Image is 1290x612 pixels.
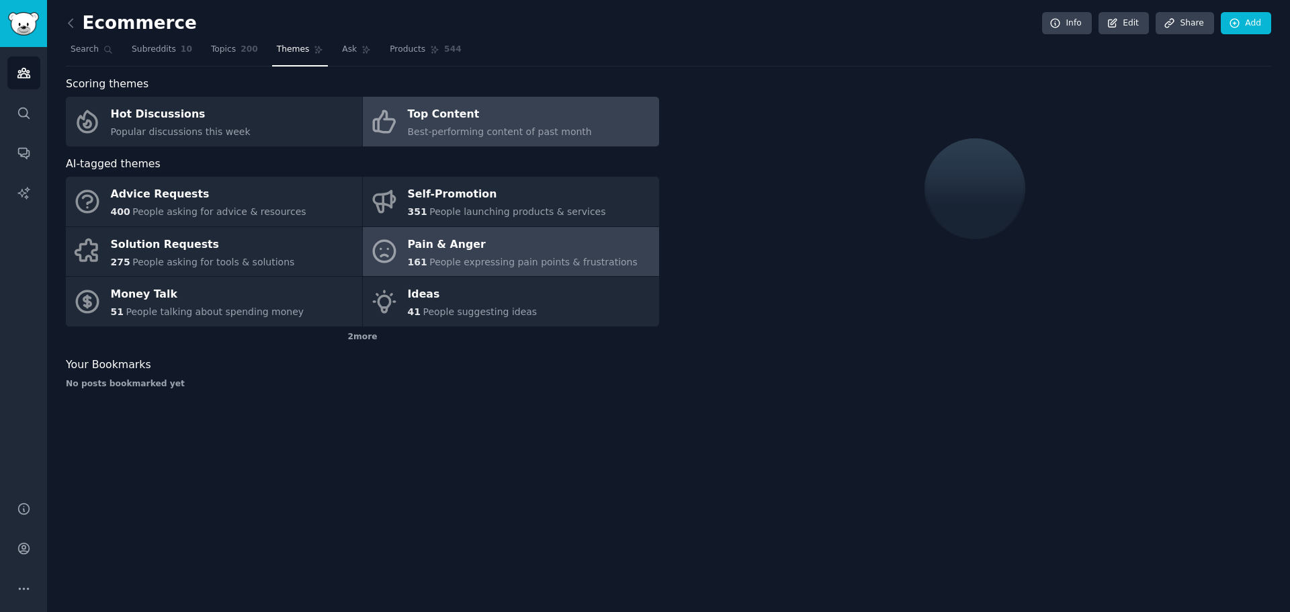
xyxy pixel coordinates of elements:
[111,126,251,137] span: Popular discussions this week
[66,227,362,277] a: Solution Requests275People asking for tools & solutions
[111,257,130,267] span: 275
[66,378,659,390] div: No posts bookmarked yet
[8,12,39,36] img: GummySearch logo
[66,177,362,226] a: Advice Requests400People asking for advice & resources
[111,306,124,317] span: 51
[241,44,258,56] span: 200
[181,44,192,56] span: 10
[66,39,118,67] a: Search
[206,39,263,67] a: Topics200
[66,76,148,93] span: Scoring themes
[71,44,99,56] span: Search
[408,257,427,267] span: 161
[342,44,357,56] span: Ask
[444,44,462,56] span: 544
[66,357,151,374] span: Your Bookmarks
[408,104,592,126] div: Top Content
[126,306,304,317] span: People talking about spending money
[337,39,376,67] a: Ask
[211,44,236,56] span: Topics
[66,326,659,348] div: 2 more
[132,257,294,267] span: People asking for tools & solutions
[277,44,310,56] span: Themes
[429,257,638,267] span: People expressing pain points & frustrations
[1221,12,1271,35] a: Add
[408,126,592,137] span: Best-performing content of past month
[66,156,161,173] span: AI-tagged themes
[111,206,130,217] span: 400
[408,206,427,217] span: 351
[132,44,176,56] span: Subreddits
[111,104,251,126] div: Hot Discussions
[408,234,638,255] div: Pain & Anger
[363,227,659,277] a: Pain & Anger161People expressing pain points & frustrations
[408,306,421,317] span: 41
[429,206,605,217] span: People launching products & services
[408,184,606,206] div: Self-Promotion
[363,97,659,146] a: Top ContentBest-performing content of past month
[423,306,537,317] span: People suggesting ideas
[385,39,466,67] a: Products544
[272,39,329,67] a: Themes
[111,284,304,306] div: Money Talk
[363,277,659,326] a: Ideas41People suggesting ideas
[66,97,362,146] a: Hot DiscussionsPopular discussions this week
[111,184,306,206] div: Advice Requests
[111,234,295,255] div: Solution Requests
[132,206,306,217] span: People asking for advice & resources
[127,39,197,67] a: Subreddits10
[1156,12,1213,35] a: Share
[390,44,425,56] span: Products
[66,13,197,34] h2: Ecommerce
[363,177,659,226] a: Self-Promotion351People launching products & services
[1099,12,1149,35] a: Edit
[66,277,362,326] a: Money Talk51People talking about spending money
[408,284,537,306] div: Ideas
[1042,12,1092,35] a: Info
